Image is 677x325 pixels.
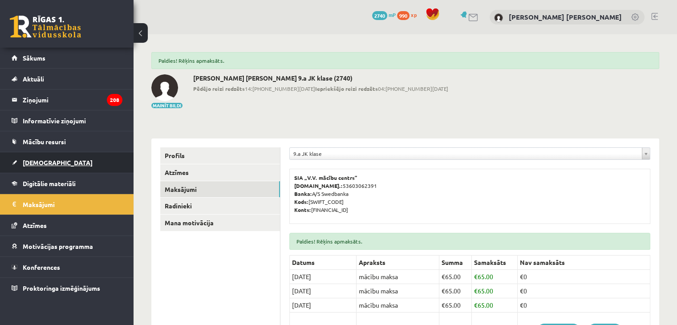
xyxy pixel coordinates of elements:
td: €0 [518,284,650,298]
legend: Ziņojumi [23,89,122,110]
span: Mācību resursi [23,138,66,146]
a: 990 xp [397,11,421,18]
img: Undīne Vilhelmīne Ādmine [151,74,178,101]
span: € [474,287,478,295]
td: 65.00 [472,270,518,284]
span: mP [389,11,396,18]
td: mācību maksa [357,270,439,284]
span: Proktoringa izmēģinājums [23,284,100,292]
td: €0 [518,270,650,284]
span: € [474,301,478,309]
td: [DATE] [290,298,357,313]
span: Sākums [23,54,45,62]
a: Motivācijas programma [12,236,122,256]
a: Atzīmes [12,215,122,236]
a: [DEMOGRAPHIC_DATA] [12,152,122,173]
p: 53603062391 A/S Swedbanka [SWIFT_CODE] [FINANCIAL_ID] [294,174,645,214]
span: 990 [397,11,409,20]
td: mācību maksa [357,284,439,298]
a: Radinieki [160,198,280,214]
span: xp [411,11,417,18]
a: Ziņojumi208 [12,89,122,110]
b: Banka: [294,190,312,197]
span: 2740 [372,11,387,20]
span: Motivācijas programma [23,242,93,250]
a: Maksājumi [160,181,280,198]
td: 65.00 [439,284,472,298]
a: Digitālie materiāli [12,173,122,194]
td: 65.00 [472,298,518,313]
a: Informatīvie ziņojumi [12,110,122,131]
i: 208 [107,94,122,106]
div: Paldies! Rēķins apmaksāts. [289,233,650,250]
a: Konferences [12,257,122,277]
a: 2740 mP [372,11,396,18]
td: €0 [518,298,650,313]
span: Aktuāli [23,75,44,83]
td: 65.00 [472,284,518,298]
span: € [474,272,478,280]
img: Undīne Vilhelmīne Ādmine [494,13,503,22]
span: € [442,287,445,295]
legend: Informatīvie ziņojumi [23,110,122,131]
b: Iepriekšējo reizi redzēts [315,85,378,92]
a: [PERSON_NAME] [PERSON_NAME] [509,12,622,21]
a: Mana motivācija [160,215,280,231]
td: 65.00 [439,270,472,284]
a: Profils [160,147,280,164]
b: SIA „V.V. mācību centrs” [294,174,358,181]
span: 14:[PHONE_NUMBER][DATE] 04:[PHONE_NUMBER][DATE] [193,85,448,93]
td: [DATE] [290,270,357,284]
h2: [PERSON_NAME] [PERSON_NAME] 9.a JK klase (2740) [193,74,448,82]
a: Proktoringa izmēģinājums [12,278,122,298]
td: mācību maksa [357,298,439,313]
a: Atzīmes [160,164,280,181]
span: Konferences [23,263,60,271]
div: Paldies! Rēķins apmaksāts. [151,52,659,69]
a: Maksājumi [12,194,122,215]
b: Pēdējo reizi redzēts [193,85,245,92]
span: 9.a JK klase [293,148,638,159]
span: € [442,301,445,309]
td: 65.00 [439,298,472,313]
span: Atzīmes [23,221,47,229]
th: Datums [290,256,357,270]
a: Aktuāli [12,69,122,89]
a: 9.a JK klase [290,148,650,159]
span: Digitālie materiāli [23,179,76,187]
button: Mainīt bildi [151,103,182,108]
th: Samaksāts [472,256,518,270]
a: Mācību resursi [12,131,122,152]
span: € [442,272,445,280]
a: Rīgas 1. Tālmācības vidusskola [10,16,81,38]
th: Nav samaksāts [518,256,650,270]
b: [DOMAIN_NAME].: [294,182,343,189]
legend: Maksājumi [23,194,122,215]
b: Konts: [294,206,311,213]
th: Summa [439,256,472,270]
td: [DATE] [290,284,357,298]
th: Apraksts [357,256,439,270]
a: Sākums [12,48,122,68]
span: [DEMOGRAPHIC_DATA] [23,158,93,167]
b: Kods: [294,198,308,205]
